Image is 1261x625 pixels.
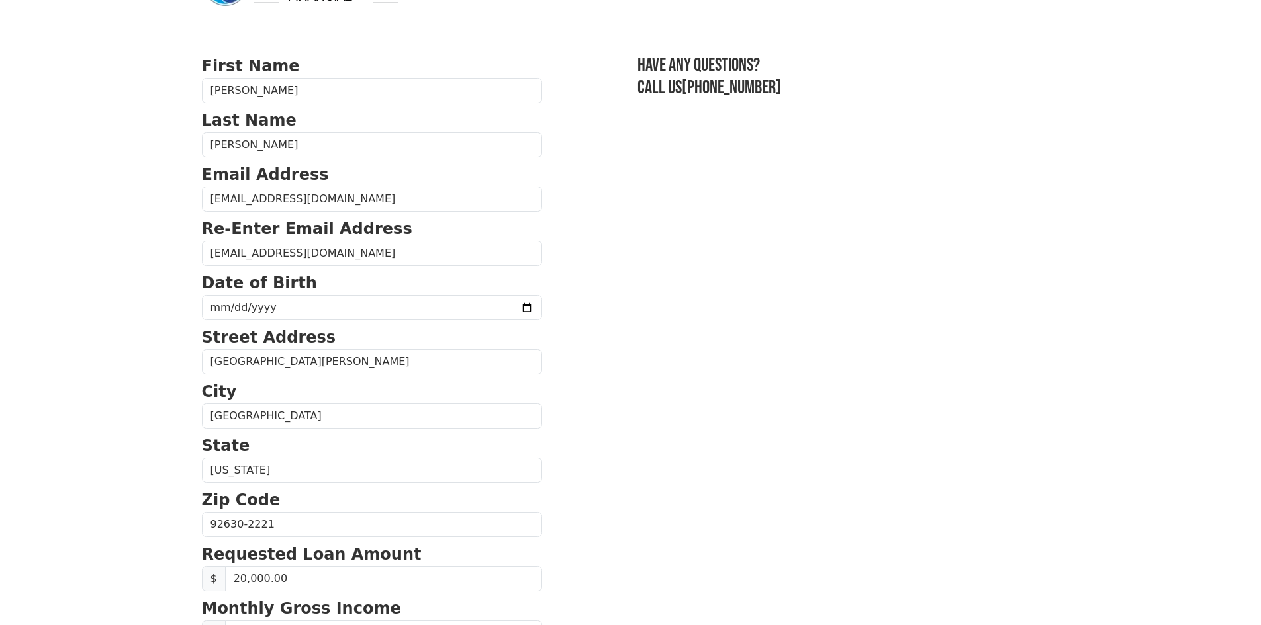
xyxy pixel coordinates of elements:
[202,328,336,347] strong: Street Address
[637,54,1060,77] h3: Have any questions?
[202,545,422,563] strong: Requested Loan Amount
[202,597,542,620] p: Monthly Gross Income
[202,349,542,374] input: Street Address
[202,187,542,212] input: Email Address
[202,111,297,130] strong: Last Name
[202,512,542,537] input: Zip Code
[202,132,542,157] input: Last Name
[682,77,781,99] a: [PHONE_NUMBER]
[202,382,237,401] strong: City
[202,165,329,184] strong: Email Address
[202,491,281,509] strong: Zip Code
[202,220,412,238] strong: Re-Enter Email Address
[202,241,542,266] input: Re-Enter Email Address
[202,78,542,103] input: First Name
[637,77,1060,99] h3: Call us
[202,437,250,455] strong: State
[202,566,226,591] span: $
[202,403,542,429] input: City
[225,566,542,591] input: Requested Loan Amount
[202,57,300,75] strong: First Name
[202,274,317,292] strong: Date of Birth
